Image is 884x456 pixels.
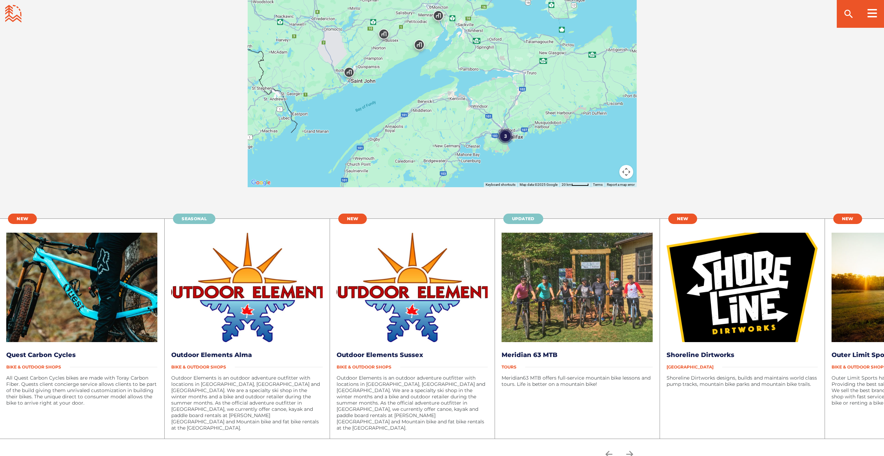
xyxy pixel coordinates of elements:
button: Map camera controls [619,165,633,179]
a: Terms (opens in new tab) [593,183,603,186]
p: Outdoor Elements is an outdoor adventure outfitter with locations in [GEOGRAPHIC_DATA], [GEOGRAPH... [171,375,322,431]
button: Map Scale: 20 km per 46 pixels [560,182,591,187]
a: Quest Carbon Cycles [6,351,76,359]
span: Bike & Outdoor Shops [171,364,235,370]
p: Outdoor Elements is an outdoor adventure outfitter with locations in [GEOGRAPHIC_DATA], [GEOGRAPH... [337,375,488,431]
a: New [8,214,37,224]
div: 3 [497,127,514,145]
span: Tours [502,364,525,370]
a: Updated [503,214,543,224]
img: Google [249,178,272,187]
p: Meridian63 MTB offers full-service mountain bike lessons and tours. Life is better on a mountain ... [502,375,653,387]
a: Seasonal [173,214,215,224]
a: Meridian 63 MTB [502,351,557,359]
a: Outdoor Elements Sussex [337,351,423,359]
p: All Quest Carbon Cycles bikes are made with Toray Carbon Fiber. Quests client concierge service a... [6,375,157,406]
span: 20 km [562,183,571,186]
span: Bike & Outdoor Shops [337,364,400,370]
span: New [347,216,358,221]
span: [GEOGRAPHIC_DATA] [667,364,722,370]
ion-icon: search [843,8,854,19]
span: Map data ©2025 Google [520,183,557,186]
span: New [842,216,853,221]
a: New [668,214,697,224]
span: New [677,216,688,221]
a: Shoreline Dirtworks [667,351,734,359]
p: Shoreline Dirtworks designs, builds and maintains world class pump tracks, mountain bike parks an... [667,375,818,387]
span: New [17,216,28,221]
button: Keyboard shortcuts [486,182,515,187]
a: New [338,214,367,224]
span: Updated [512,216,535,221]
a: Open this area in Google Maps (opens a new window) [249,178,272,187]
span: Bike & Outdoor Shops [6,364,70,370]
a: Outdoor Elements Alma [171,351,252,359]
a: New [833,214,862,224]
a: Report a map error [607,183,635,186]
span: Seasonal [182,216,206,221]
